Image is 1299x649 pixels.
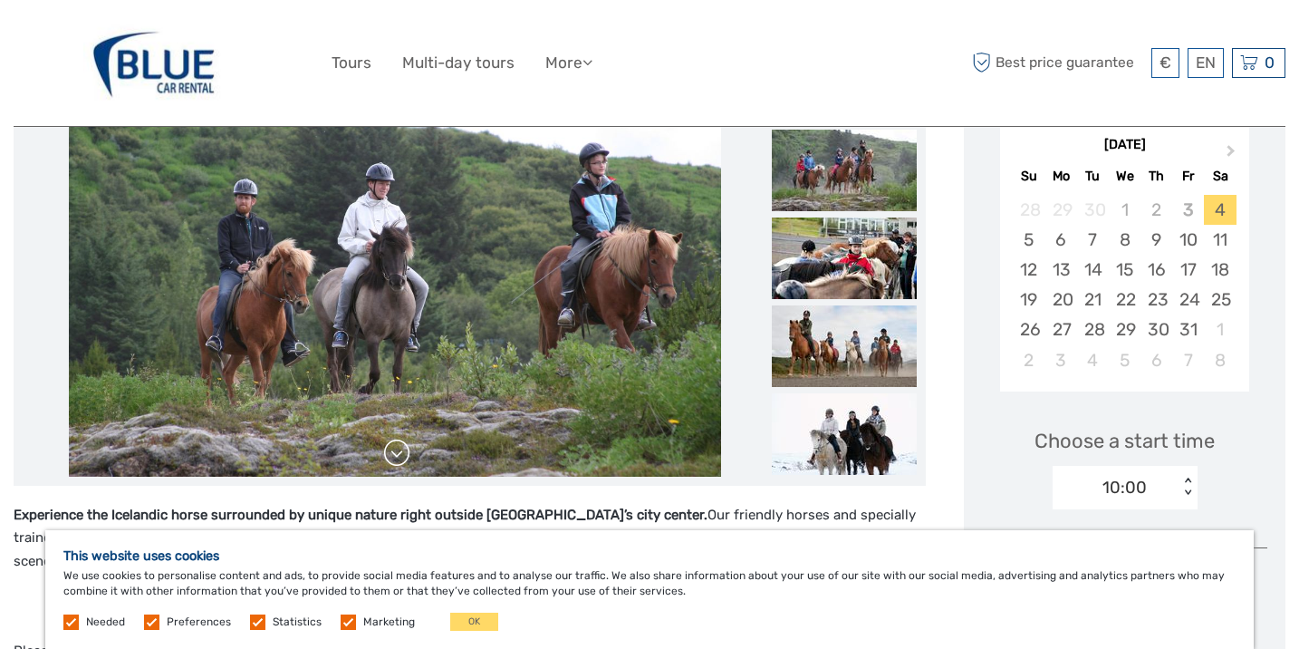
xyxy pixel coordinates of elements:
[1013,315,1044,344] div: Choose Sunday, October 26th, 2025
[1077,164,1109,189] div: Tu
[1140,255,1172,285] div: Choose Thursday, October 16th, 2025
[402,50,515,76] a: Multi-day tours
[167,615,231,630] label: Preferences
[1172,255,1204,285] div: Choose Friday, October 17th, 2025
[1109,195,1140,225] div: Not available Wednesday, October 1st, 2025
[1140,315,1172,344] div: Choose Thursday, October 30th, 2025
[1013,195,1044,225] div: Not available Sunday, September 28th, 2025
[1204,164,1236,189] div: Sa
[1172,345,1204,375] div: Choose Friday, November 7th, 2025
[1179,478,1195,497] div: < >
[208,28,230,50] button: Open LiveChat chat widget
[1045,164,1077,189] div: Mo
[1204,195,1236,225] div: Choose Saturday, October 4th, 2025
[1140,225,1172,255] div: Choose Thursday, October 9th, 2025
[69,42,721,477] img: c3e7784cc5f044d9a0f274afd6bf8312_main_slider.jpg
[1109,164,1140,189] div: We
[1034,427,1215,455] span: Choose a start time
[1172,225,1204,255] div: Choose Friday, October 10th, 2025
[1077,285,1109,315] div: Choose Tuesday, October 21st, 2025
[63,548,1236,564] h5: This website uses cookies
[1077,255,1109,285] div: Choose Tuesday, October 14th, 2025
[1172,195,1204,225] div: Not available Friday, October 3rd, 2025
[1172,285,1204,315] div: Choose Friday, October 24th, 2025
[1045,225,1077,255] div: Choose Monday, October 6th, 2025
[1102,476,1147,499] div: 10:00
[1077,315,1109,344] div: Choose Tuesday, October 28th, 2025
[1204,345,1236,375] div: Choose Saturday, November 8th, 2025
[967,48,1147,78] span: Best price guarantee
[1013,225,1044,255] div: Choose Sunday, October 5th, 2025
[14,507,707,523] strong: Experience the Icelandic horse surrounded by unique nature right outside [GEOGRAPHIC_DATA]’s city...
[1045,285,1077,315] div: Choose Monday, October 20th, 2025
[1109,285,1140,315] div: Choose Wednesday, October 22nd, 2025
[1109,225,1140,255] div: Choose Wednesday, October 8th, 2025
[1045,345,1077,375] div: Choose Monday, November 3rd, 2025
[1045,195,1077,225] div: Not available Monday, September 29th, 2025
[1013,285,1044,315] div: Choose Sunday, October 19th, 2025
[1218,140,1247,170] button: Next Month
[1140,285,1172,315] div: Choose Thursday, October 23rd, 2025
[1013,345,1044,375] div: Choose Sunday, November 2nd, 2025
[332,50,371,76] a: Tours
[273,615,322,630] label: Statistics
[1204,285,1236,315] div: Choose Saturday, October 25th, 2025
[1140,164,1172,189] div: Th
[1172,315,1204,344] div: Choose Friday, October 31st, 2025
[772,130,917,211] img: 1e3f0d3819c6492fab9e3999cde45ea6_slider_thumbnail.jpg
[1204,225,1236,255] div: Choose Saturday, October 11th, 2025
[1140,345,1172,375] div: Choose Thursday, November 6th, 2025
[25,32,205,46] p: We're away right now. Please check back later!
[1204,315,1236,344] div: Choose Saturday, November 1st, 2025
[1172,164,1204,189] div: Fr
[1045,255,1077,285] div: Choose Monday, October 13th, 2025
[86,615,125,630] label: Needed
[772,218,917,299] img: 4d7ff6c4656f4dc39171be0bd7d07319_slider_thumbnail.jpg
[1109,345,1140,375] div: Choose Wednesday, November 5th, 2025
[363,615,415,630] label: Marketing
[1140,195,1172,225] div: Not available Thursday, October 2nd, 2025
[14,504,926,574] p: Our friendly horses and specially trained guides will take you on a ride on excellent riding path...
[1109,255,1140,285] div: Choose Wednesday, October 15th, 2025
[1000,136,1249,155] div: [DATE]
[1159,53,1171,72] span: €
[1006,195,1243,375] div: month 2025-10
[1013,255,1044,285] div: Choose Sunday, October 12th, 2025
[1077,225,1109,255] div: Choose Tuesday, October 7th, 2025
[45,530,1254,649] div: We use cookies to personalise content and ads, to provide social media features and to analyse ou...
[1188,48,1224,78] div: EN
[1045,315,1077,344] div: Choose Monday, October 27th, 2025
[545,50,592,76] a: More
[83,14,224,112] img: 327-f1504865-485a-4622-b32e-96dd980bccfc_logo_big.jpg
[1109,315,1140,344] div: Choose Wednesday, October 29th, 2025
[772,393,917,475] img: ba3bded5de734fb3b52db8025601de55_slider_thumbnail.jpg
[1204,255,1236,285] div: Choose Saturday, October 18th, 2025
[1262,53,1277,72] span: 0
[772,305,917,387] img: 322adb5af0374978b5da4c7b93df4d69_slider_thumbnail.jpg
[1077,345,1109,375] div: Choose Tuesday, November 4th, 2025
[450,613,498,631] button: OK
[1013,164,1044,189] div: Su
[1077,195,1109,225] div: Not available Tuesday, September 30th, 2025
